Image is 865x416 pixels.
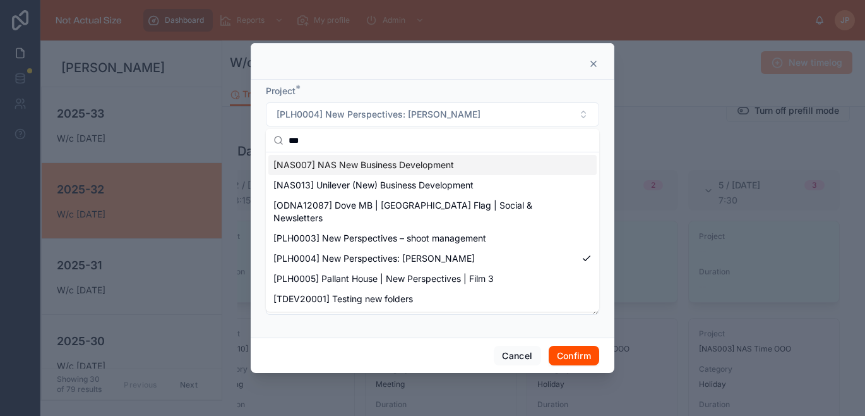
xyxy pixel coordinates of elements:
[273,252,475,265] span: [PLH0004] New Perspectives: [PERSON_NAME]
[273,293,413,305] span: [TDEV20001] Testing new folders
[273,272,494,285] span: [PLH0005] Pallant House | New Perspectives | Film 3
[494,346,540,366] button: Cancel
[266,102,599,126] button: Select Button
[273,179,474,192] span: [NAS013] Unilever (New) Business Development
[549,346,599,366] button: Confirm
[277,108,480,121] span: [PLH0004] New Perspectives: [PERSON_NAME]
[266,85,295,96] span: Project
[273,232,486,245] span: [PLH0003] New Perspectives – shoot management
[273,159,454,171] span: [NAS007] NAS New Business Development
[273,199,576,224] span: [ODNA12087] Dove MB | [GEOGRAPHIC_DATA] Flag | Social & Newsletters
[266,152,599,312] div: Suggestions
